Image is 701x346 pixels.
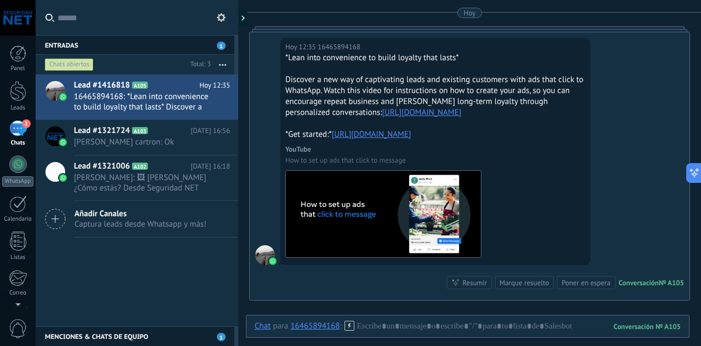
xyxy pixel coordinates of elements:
div: WhatsApp [2,176,33,187]
div: Poner en espera [561,278,610,288]
button: Más [211,55,234,74]
span: How to set up ads that click to message [285,155,481,166]
span: [DATE] 16:56 [191,125,230,136]
img: waba.svg [59,174,67,182]
div: Entradas [36,35,234,55]
span: para [273,321,288,332]
a: [URL][DOMAIN_NAME] [332,129,411,140]
span: Hoy 12:35 [199,80,230,91]
span: 16465894168 [318,42,360,53]
div: Listas [2,254,34,261]
div: Resumir [462,278,487,288]
span: [PERSON_NAME]: 🖼 [PERSON_NAME] ¿Cómo estás? Desde Seguridad NET nos preguntamos si ya decidiste p... [74,172,209,193]
a: Lead #1416818 A105 Hoy 12:35 16465894168: *Lean into convenience to build loyalty that lasts* Dis... [36,74,238,119]
div: *Get started:* [285,129,585,140]
div: Leads [2,105,34,112]
span: [PERSON_NAME] cartron: Ok [74,137,209,147]
span: 16465894168 [255,245,275,265]
div: Discover a new way of captivating leads and existing customers with ads that click to WhatsApp. W... [285,74,585,118]
div: Correo [2,290,34,297]
span: A102 [132,163,148,170]
a: Lead #1321006 A102 [DATE] 16:18 [PERSON_NAME]: 🖼 [PERSON_NAME] ¿Cómo estás? Desde Seguridad NET n... [36,155,238,200]
a: Lead #1321724 A103 [DATE] 16:56 [PERSON_NAME] cartron: Ok [36,120,238,155]
div: Calendario [2,216,34,223]
div: Panel [2,65,34,72]
div: Hoy 12:35 [285,42,318,53]
img: waba.svg [59,139,67,146]
div: 105 [613,322,681,331]
span: Lead #1416818 [74,80,130,91]
span: : [340,321,341,332]
span: 1 [217,333,226,341]
div: № A105 [659,278,684,287]
span: Añadir Canales [74,209,206,219]
span: Captura leads desde Whatsapp y más! [74,219,206,229]
div: Hoy [464,8,476,18]
div: Total: 3 [186,59,211,70]
a: YouTube [285,145,311,154]
a: [URL][DOMAIN_NAME] [382,107,462,118]
div: Menciones & Chats de equipo [36,326,234,346]
img: waba.svg [269,257,277,265]
span: A103 [132,127,148,134]
div: Marque resuelto [499,278,549,288]
span: 2 [22,119,31,128]
span: 1 [217,42,226,50]
span: [DATE] 16:18 [191,161,230,172]
span: Lead #1321006 [74,161,130,172]
div: Chats abiertos [45,58,94,71]
span: Lead #1321724 [74,125,130,136]
span: A105 [132,82,148,89]
img: waba.svg [59,93,67,101]
div: Conversación [619,278,659,287]
span: 16465894168: *Lean into convenience to build loyalty that lasts* Discover a new way of captivatin... [74,91,209,112]
div: Chats [2,140,34,147]
div: *Lean into convenience to build loyalty that lasts* [285,53,585,64]
div: Mostrar [237,10,248,26]
div: 16465894168 [290,321,340,331]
